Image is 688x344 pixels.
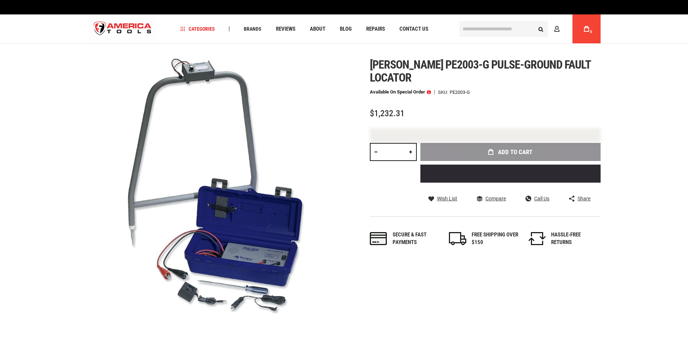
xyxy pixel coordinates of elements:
div: FREE SHIPPING OVER $150 [472,231,519,247]
div: HASSLE-FREE RETURNS [551,231,598,247]
a: Contact Us [396,24,432,34]
a: Reviews [273,24,299,34]
a: Blog [337,24,355,34]
a: Compare [477,195,506,202]
span: About [310,26,325,32]
img: returns [528,232,546,245]
a: store logo [88,16,158,43]
strong: SKU [438,90,450,95]
p: Available on Special Order [370,90,431,95]
span: Contact Us [399,26,428,32]
a: 0 [580,14,593,43]
a: Categories [177,24,218,34]
a: About [307,24,329,34]
span: Categories [180,26,215,31]
span: Call Us [534,196,549,201]
span: Compare [485,196,506,201]
span: Reviews [276,26,295,32]
div: PE2003-G [450,90,470,95]
span: Wish List [437,196,457,201]
span: Brands [244,26,261,31]
a: Repairs [363,24,388,34]
span: [PERSON_NAME] pe2003-g pulse-ground fault locator [370,58,591,84]
a: Call Us [525,195,549,202]
span: $1,232.31 [370,108,404,118]
span: 0 [590,30,592,34]
img: payments [370,232,387,245]
a: Brands [241,24,265,34]
a: Wish List [428,195,457,202]
span: Blog [340,26,352,32]
div: Secure & fast payments [393,231,440,247]
button: Search [534,22,548,36]
span: Repairs [366,26,385,32]
span: Share [577,196,590,201]
img: America Tools [88,16,158,43]
img: shipping [449,232,466,245]
img: main product photo [88,58,344,314]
